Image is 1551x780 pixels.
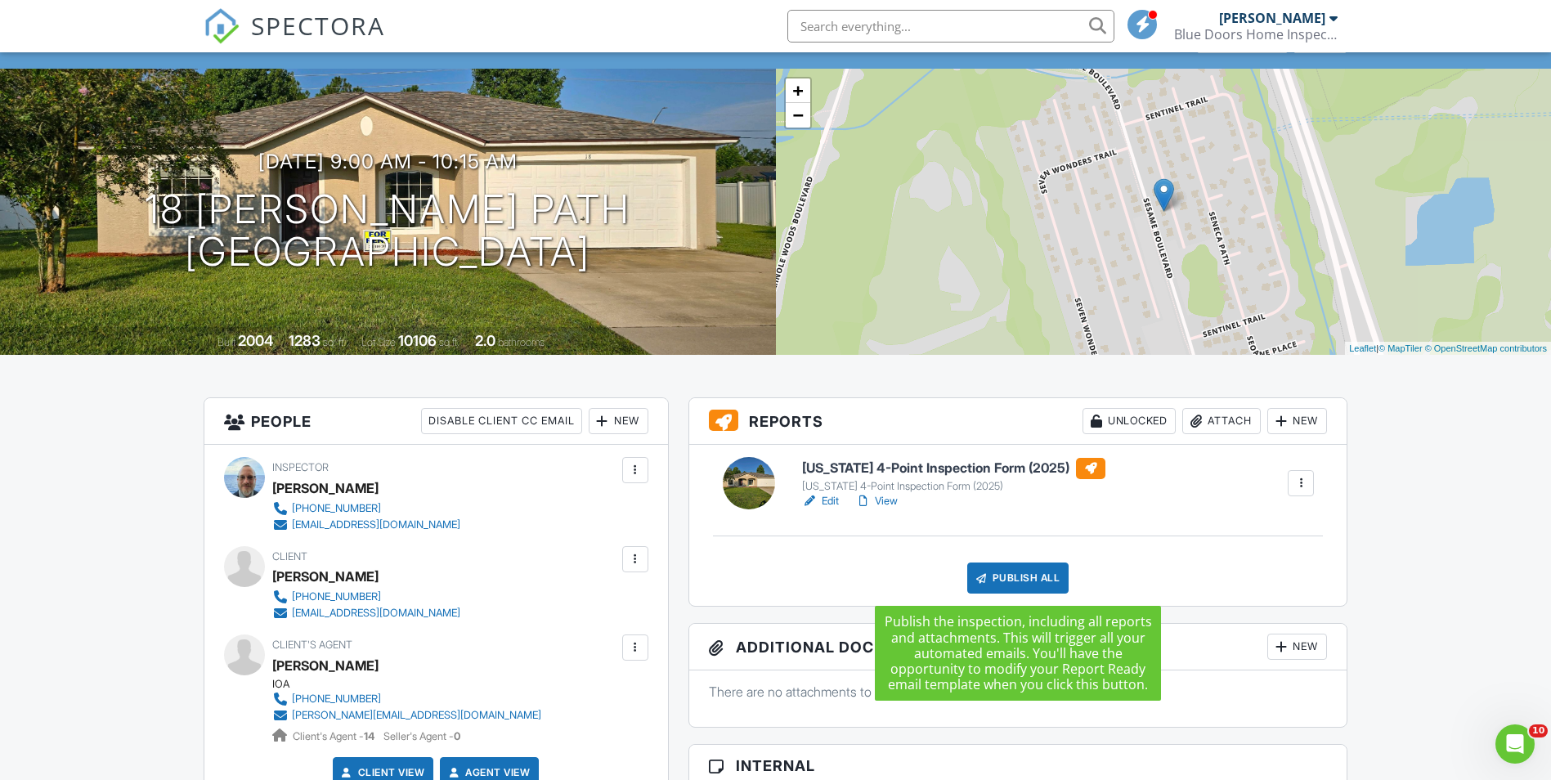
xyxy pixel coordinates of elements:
[272,639,352,651] span: Client's Agent
[1182,408,1261,434] div: Attach
[238,332,273,349] div: 2004
[272,550,307,563] span: Client
[272,500,460,517] a: [PHONE_NUMBER]
[802,493,839,509] a: Edit
[272,589,460,605] a: [PHONE_NUMBER]
[1529,724,1548,737] span: 10
[398,332,437,349] div: 10106
[421,408,582,434] div: Disable Client CC Email
[802,480,1105,493] div: [US_STATE] 4-Point Inspection Form (2025)
[1219,10,1325,26] div: [PERSON_NAME]
[204,398,668,445] h3: People
[272,461,329,473] span: Inspector
[689,398,1347,445] h3: Reports
[251,8,385,43] span: SPECTORA
[1083,408,1176,434] div: Unlocked
[1495,724,1535,764] iframe: Intercom live chat
[272,678,554,691] div: IOA
[258,150,518,173] h3: [DATE] 9:00 am - 10:15 am
[272,707,541,724] a: [PERSON_NAME][EMAIL_ADDRESS][DOMAIN_NAME]
[272,517,460,533] a: [EMAIL_ADDRESS][DOMAIN_NAME]
[364,730,374,742] strong: 14
[272,653,379,678] a: [PERSON_NAME]
[292,502,381,515] div: [PHONE_NUMBER]
[361,336,396,348] span: Lot Size
[293,730,377,742] span: Client's Agent -
[709,683,1328,701] p: There are no attachments to this inspection.
[292,693,381,706] div: [PHONE_NUMBER]
[475,332,495,349] div: 2.0
[204,22,385,56] a: SPECTORA
[1174,26,1338,43] div: Blue Doors Home Inspection LLC
[1378,343,1423,353] a: © MapTiler
[292,518,460,531] div: [EMAIL_ADDRESS][DOMAIN_NAME]
[383,730,460,742] span: Seller's Agent -
[272,605,460,621] a: [EMAIL_ADDRESS][DOMAIN_NAME]
[439,336,459,348] span: sq.ft.
[323,336,346,348] span: sq. ft.
[855,493,898,509] a: View
[204,8,240,44] img: The Best Home Inspection Software - Spectora
[802,458,1105,479] h6: [US_STATE] 4-Point Inspection Form (2025)
[787,10,1114,43] input: Search everything...
[292,709,541,722] div: [PERSON_NAME][EMAIL_ADDRESS][DOMAIN_NAME]
[1267,408,1327,434] div: New
[1293,30,1347,52] div: More
[145,188,630,275] h1: 18 [PERSON_NAME] Path [GEOGRAPHIC_DATA]
[967,563,1069,594] div: Publish All
[1345,342,1551,356] div: |
[786,78,810,103] a: Zoom in
[498,336,545,348] span: bathrooms
[292,590,381,603] div: [PHONE_NUMBER]
[289,332,321,349] div: 1283
[802,458,1105,494] a: [US_STATE] 4-Point Inspection Form (2025) [US_STATE] 4-Point Inspection Form (2025)
[689,624,1347,670] h3: Additional Documents
[1197,30,1288,52] div: Client View
[292,607,460,620] div: [EMAIL_ADDRESS][DOMAIN_NAME]
[1425,343,1547,353] a: © OpenStreetMap contributors
[786,103,810,128] a: Zoom out
[217,336,235,348] span: Built
[454,730,460,742] strong: 0
[272,476,379,500] div: [PERSON_NAME]
[1349,343,1376,353] a: Leaflet
[272,564,379,589] div: [PERSON_NAME]
[589,408,648,434] div: New
[1267,634,1327,660] div: New
[272,691,541,707] a: [PHONE_NUMBER]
